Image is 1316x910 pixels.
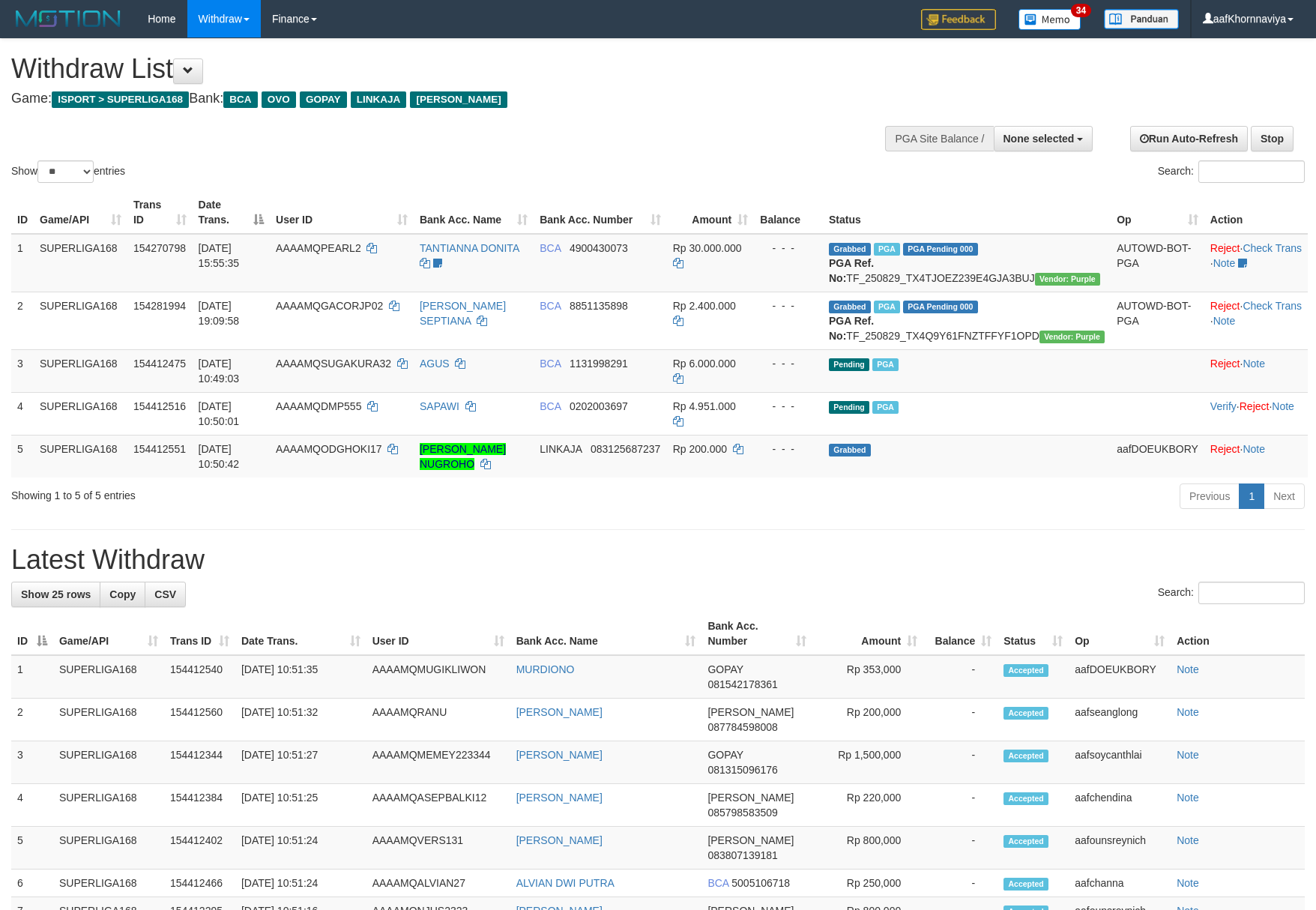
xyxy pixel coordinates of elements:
[37,160,94,183] select: Showentries
[1158,160,1305,183] label: Search:
[1177,834,1199,846] a: Note
[414,191,534,234] th: Bank Acc. Name: activate to sort column ascending
[760,442,817,456] div: - - -
[21,588,91,600] span: Show 25 rows
[420,400,459,412] a: SAPAWI
[1264,483,1305,509] a: Next
[829,257,874,284] b: PGA Ref. No:
[701,612,812,655] th: Bank Acc. Number: activate to sort column ascending
[164,784,235,827] td: 154412384
[516,749,603,761] a: [PERSON_NAME]
[540,242,561,254] span: BCA
[1111,234,1204,292] td: AUTOWD-BOT-PGA
[1111,191,1204,234] th: Op: activate to sort column ascending
[235,827,366,870] td: [DATE] 10:51:24
[164,741,235,784] td: 154412344
[11,827,53,870] td: 5
[300,91,347,108] span: GOPAY
[154,588,176,600] span: CSV
[591,443,660,455] span: Copy 083125687237 to clipboard
[534,191,666,234] th: Bank Acc. Number: activate to sort column ascending
[812,870,923,897] td: Rp 250,000
[673,300,736,312] span: Rp 2.400.000
[1177,663,1199,675] a: Note
[903,301,978,313] span: PGA Pending
[1204,292,1308,349] td: · ·
[516,792,603,804] a: [PERSON_NAME]
[11,482,537,503] div: Showing 1 to 5 of 5 entries
[127,191,193,234] th: Trans ID: activate to sort column ascending
[516,706,603,718] a: [PERSON_NAME]
[1198,160,1305,183] input: Search:
[1210,300,1240,312] a: Reject
[570,400,628,412] span: Copy 0202003697 to clipboard
[109,588,136,600] span: Copy
[673,358,736,370] span: Rp 6.000.000
[1171,612,1305,655] th: Action
[34,392,127,435] td: SUPERLIGA168
[100,582,145,607] a: Copy
[707,663,743,675] span: GOPAY
[754,191,823,234] th: Balance
[921,9,996,30] img: Feedback.jpg
[133,242,186,254] span: 154270798
[276,300,383,312] span: AAAAMQGACORJP02
[235,784,366,827] td: [DATE] 10:51:25
[707,749,743,761] span: GOPAY
[53,699,164,741] td: SUPERLIGA168
[812,784,923,827] td: Rp 220,000
[52,91,189,108] span: ISPORT > SUPERLIGA168
[199,242,240,269] span: [DATE] 15:55:35
[1039,331,1105,343] span: Vendor URL: https://trx4.1velocity.biz
[53,784,164,827] td: SUPERLIGA168
[199,300,240,327] span: [DATE] 19:09:58
[11,292,34,349] td: 2
[1003,750,1048,762] span: Accepted
[1213,257,1236,269] a: Note
[53,870,164,897] td: SUPERLIGA168
[1003,133,1075,145] span: None selected
[707,764,777,776] span: Copy 081315096176 to clipboard
[11,160,125,183] label: Show entries
[34,349,127,392] td: SUPERLIGA168
[235,741,366,784] td: [DATE] 10:51:27
[1069,870,1171,897] td: aafchanna
[707,792,794,804] span: [PERSON_NAME]
[823,292,1111,349] td: TF_250829_TX4Q9Y61FNZTFFYF1OPD
[276,400,361,412] span: AAAAMQDMP555
[420,300,506,327] a: [PERSON_NAME] SEPTIANA
[1180,483,1240,509] a: Previous
[235,870,366,897] td: [DATE] 10:51:24
[1204,435,1308,477] td: ·
[760,399,817,414] div: - - -
[731,877,790,889] span: Copy 5005106718 to clipboard
[1069,827,1171,870] td: aafounsreynich
[11,349,34,392] td: 3
[11,582,100,607] a: Show 25 rows
[812,612,923,655] th: Amount: activate to sort column ascending
[997,612,1069,655] th: Status: activate to sort column ascending
[1069,784,1171,827] td: aafchendina
[707,721,777,733] span: Copy 087784598008 to clipboard
[420,443,506,470] a: [PERSON_NAME] NUGROHO
[276,358,391,370] span: AAAAMQSUGAKURA32
[164,699,235,741] td: 154412560
[829,358,869,371] span: Pending
[11,91,863,106] h4: Game: Bank:
[164,827,235,870] td: 154412402
[707,678,777,690] span: Copy 081542178361 to clipboard
[351,91,407,108] span: LINKAJA
[829,301,871,313] span: Grabbed
[11,7,125,30] img: MOTION_logo.png
[1177,792,1199,804] a: Note
[11,234,34,292] td: 1
[516,663,575,675] a: MURDIONO
[923,870,997,897] td: -
[1204,392,1308,435] td: · ·
[235,655,366,699] td: [DATE] 10:51:35
[812,655,923,699] td: Rp 353,000
[673,242,742,254] span: Rp 30.000.000
[1130,126,1248,151] a: Run Auto-Refresh
[923,827,997,870] td: -
[11,435,34,477] td: 5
